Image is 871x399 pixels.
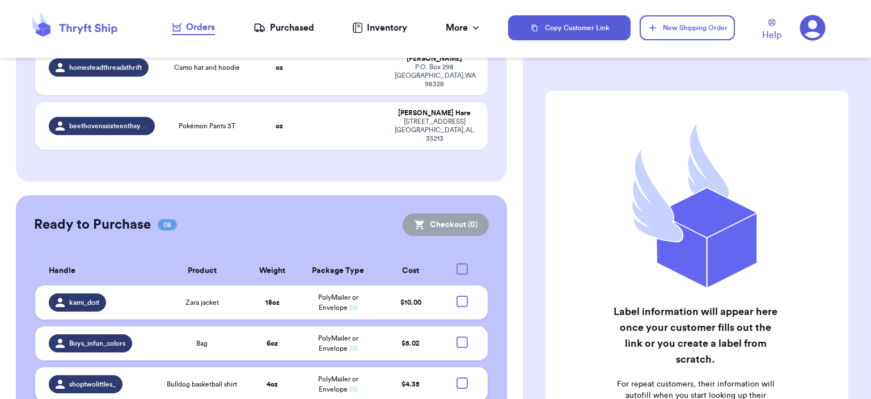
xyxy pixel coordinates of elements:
span: $ 4.35 [401,381,420,388]
div: Orders [172,20,215,34]
th: Weight [246,257,299,285]
span: homesteadthreadsthrift [69,63,142,72]
div: More [446,21,481,35]
a: Inventory [352,21,407,35]
button: New Shipping Order [640,15,735,40]
th: Cost [378,257,443,285]
span: beethovenssixteenthsymphony [69,121,149,131]
strong: oz [276,64,283,71]
span: PolyMailer or Envelope ✉️ [318,294,358,311]
strong: oz [276,123,283,129]
span: Boys_infun_colors [69,339,125,348]
span: Bulldog basketball shirt [167,380,237,389]
h2: Ready to Purchase [34,216,151,234]
span: 08 [158,219,177,230]
span: Zara jacket [185,298,219,307]
span: Help [762,28,781,42]
span: kami_doit [69,298,99,307]
span: Handle [49,265,75,277]
a: Purchased [253,21,314,35]
a: Help [762,19,781,42]
strong: 18 oz [265,299,280,306]
span: PolyMailer or Envelope ✉️ [318,376,358,393]
div: P.O. Box 298 [GEOGRAPHIC_DATA] , WA 98328 [395,63,474,89]
span: Bag [196,339,208,348]
span: $ 10.00 [400,299,421,306]
button: Checkout (0) [403,213,489,236]
h2: Label information will appear here once your customer fills out the link or you create a label fr... [611,304,780,367]
th: Package Type [299,257,378,285]
div: [PERSON_NAME] Hare [395,109,474,117]
span: Camo hat and hoodie [174,63,240,72]
strong: 6 oz [267,340,278,347]
div: [STREET_ADDRESS] [GEOGRAPHIC_DATA] , AL 35213 [395,117,474,143]
a: Orders [172,20,215,35]
button: Copy Customer Link [508,15,631,40]
span: Pokémon Pants 3T [179,121,235,131]
strong: 4 oz [267,381,278,388]
span: PolyMailer or Envelope ✉️ [318,335,358,352]
th: Product [158,257,246,285]
span: $ 5.02 [401,340,420,347]
span: shoptwolittles_ [69,380,116,389]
